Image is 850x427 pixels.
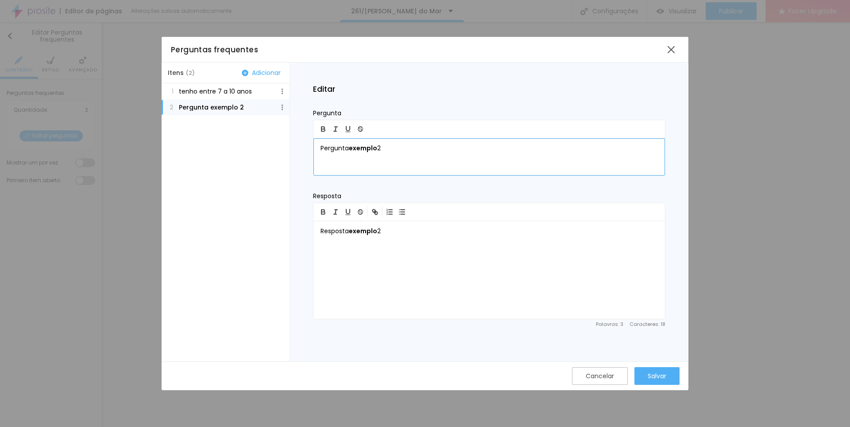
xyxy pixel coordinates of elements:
p: Resposta [313,193,665,199]
h2: Editar [313,86,665,93]
img: Icone [279,105,285,110]
p: Pergunta 2 [321,144,658,153]
p: tenho entre 7 a 10 anos [179,88,252,95]
button: Adicionar [239,69,283,77]
span: Caracteres : 18 [630,322,665,327]
b: exemplo [349,227,377,235]
div: Cancelar [586,372,614,380]
span: Palavras : 3 [596,322,623,327]
p: Resposta 2 [321,227,658,236]
img: Icone [279,89,285,94]
button: Cancelar [572,367,628,385]
div: Salvar [648,372,666,380]
span: ( 2 ) [185,69,195,77]
img: Icone [242,70,248,76]
p: Pergunta exemplo 2 [179,104,244,111]
span: Itens [168,70,195,76]
span: 2 [168,104,174,111]
button: 2Pergunta exemplo 2 [162,99,290,115]
button: 1tenho entre 7 a 10 anos [162,83,290,99]
button: Salvar [634,367,680,385]
div: Perguntas frequentes [171,44,663,55]
span: 1 [168,88,174,95]
p: Pergunta [313,110,665,116]
b: exemplo [349,144,377,153]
